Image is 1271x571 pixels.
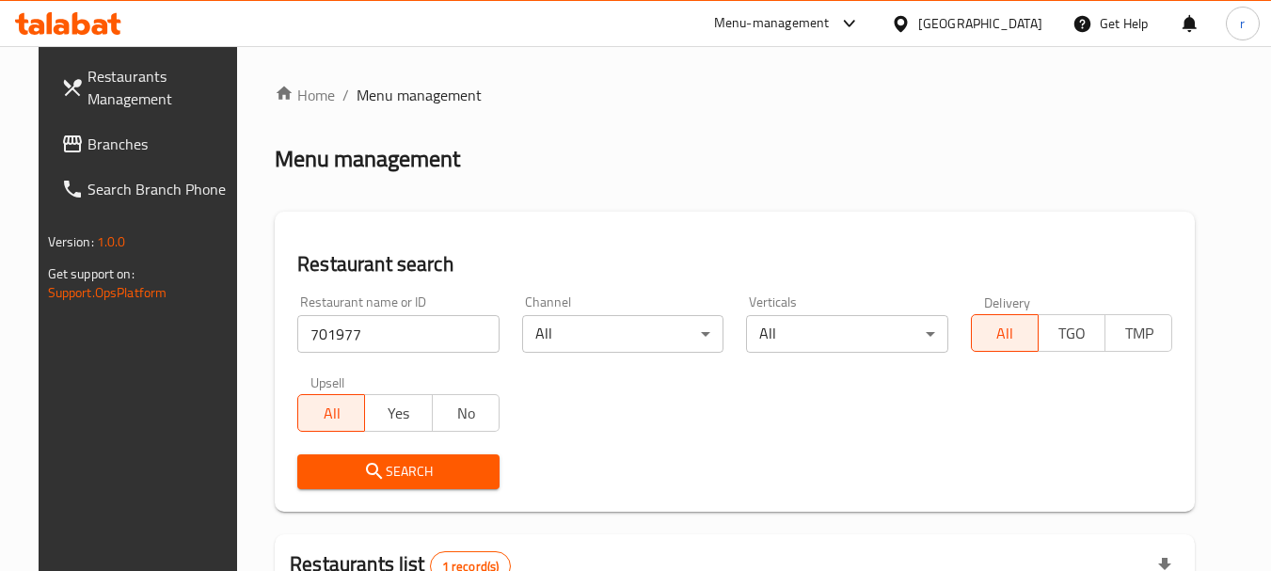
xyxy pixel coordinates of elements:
[275,84,1195,106] nav: breadcrumb
[48,280,167,305] a: Support.OpsPlatform
[87,133,236,155] span: Branches
[46,121,251,167] a: Branches
[297,394,365,432] button: All
[97,230,126,254] span: 1.0.0
[1113,320,1165,347] span: TMP
[984,295,1031,309] label: Delivery
[48,262,135,286] span: Get support on:
[306,400,357,427] span: All
[46,167,251,212] a: Search Branch Phone
[312,460,485,484] span: Search
[87,178,236,200] span: Search Branch Phone
[979,320,1031,347] span: All
[1046,320,1098,347] span: TGO
[46,54,251,121] a: Restaurants Management
[746,315,948,353] div: All
[522,315,724,353] div: All
[1038,314,1105,352] button: TGO
[918,13,1042,34] div: [GEOGRAPHIC_DATA]
[1104,314,1172,352] button: TMP
[48,230,94,254] span: Version:
[1240,13,1245,34] span: r
[297,454,500,489] button: Search
[297,250,1172,278] h2: Restaurant search
[971,314,1039,352] button: All
[432,394,500,432] button: No
[275,84,335,106] a: Home
[87,65,236,110] span: Restaurants Management
[275,144,460,174] h2: Menu management
[297,315,500,353] input: Search for restaurant name or ID..
[373,400,424,427] span: Yes
[440,400,492,427] span: No
[714,12,830,35] div: Menu-management
[342,84,349,106] li: /
[357,84,482,106] span: Menu management
[364,394,432,432] button: Yes
[310,375,345,389] label: Upsell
